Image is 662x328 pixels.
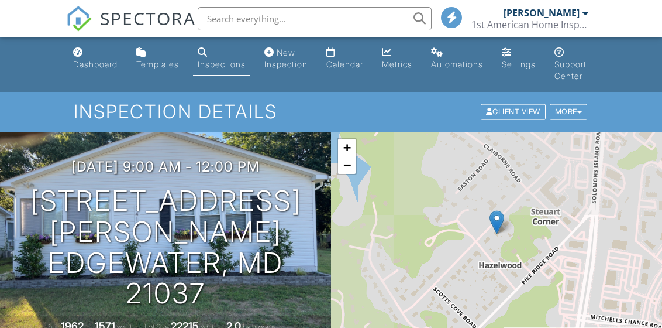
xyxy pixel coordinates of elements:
div: New Inspection [264,47,308,69]
img: Marker [489,210,504,234]
a: Settings [497,42,540,76]
div: Support Center [554,59,587,81]
a: Client View [480,107,549,115]
div: Inspections [198,59,246,69]
h1: Inspection Details [74,101,588,122]
a: Zoom in [338,139,356,156]
div: Client View [481,104,546,120]
div: [PERSON_NAME] [504,7,580,19]
a: Automations (Basic) [426,42,488,76]
h3: [DATE] 9:00 am - 12:00 pm [71,159,260,175]
a: Dashboard [68,42,122,76]
a: Templates [132,42,184,76]
div: Settings [502,59,536,69]
div: Automations [431,59,483,69]
h1: [STREET_ADDRESS][PERSON_NAME] Edgewater, MD 21037 [19,186,312,309]
a: Support Center [550,42,594,87]
span: − [343,158,351,172]
div: 1st American Home Inspections, LLC [471,19,588,30]
a: Zoom out [338,156,356,174]
a: Metrics [377,42,417,76]
input: Search everything... [198,7,432,30]
div: More [550,104,588,120]
a: Calendar [322,42,368,76]
span: SPECTORA [100,6,196,30]
a: SPECTORA [66,16,196,40]
a: Inspections [193,42,250,76]
img: The Best Home Inspection Software - Spectora [66,6,92,32]
div: Metrics [382,59,412,69]
div: Templates [136,59,179,69]
div: Dashboard [73,59,118,69]
span: + [343,140,351,155]
div: Calendar [326,59,363,69]
a: New Inspection [260,42,312,76]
